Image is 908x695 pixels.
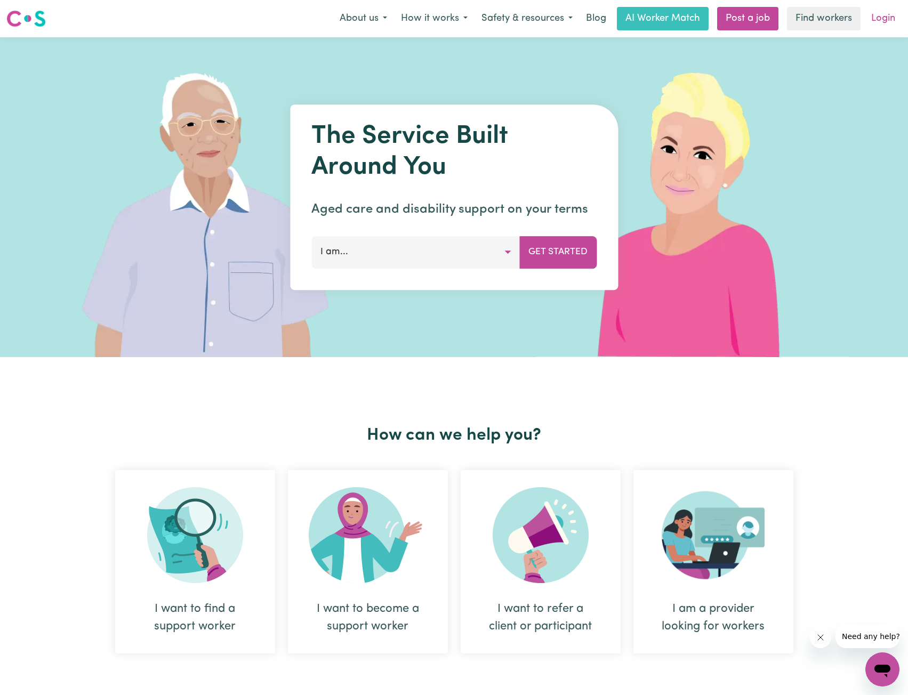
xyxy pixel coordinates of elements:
button: About us [333,7,394,30]
div: I want to refer a client or participant [461,470,621,653]
h2: How can we help you? [109,425,800,446]
a: Post a job [717,7,778,30]
img: Become Worker [309,487,427,583]
div: I am a provider looking for workers [659,600,768,635]
a: Login [865,7,902,30]
a: Blog [580,7,613,30]
img: Refer [493,487,589,583]
a: Careseekers logo [6,6,46,31]
a: Find workers [787,7,861,30]
iframe: Button to launch messaging window [865,652,899,686]
span: Need any help? [6,7,65,16]
button: Get Started [519,236,597,268]
button: Safety & resources [475,7,580,30]
img: Provider [662,487,765,583]
img: Careseekers logo [6,9,46,28]
div: I want to become a support worker [288,470,448,653]
div: I want to find a support worker [141,600,250,635]
p: Aged care and disability support on your terms [311,200,597,219]
iframe: Close message [810,627,831,648]
div: I want to find a support worker [115,470,275,653]
iframe: Message from company [835,625,899,648]
button: How it works [394,7,475,30]
img: Search [147,487,243,583]
h1: The Service Built Around You [311,122,597,183]
div: I want to become a support worker [314,600,422,635]
button: I am... [311,236,520,268]
div: I am a provider looking for workers [633,470,793,653]
div: I want to refer a client or participant [486,600,595,635]
a: AI Worker Match [617,7,709,30]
